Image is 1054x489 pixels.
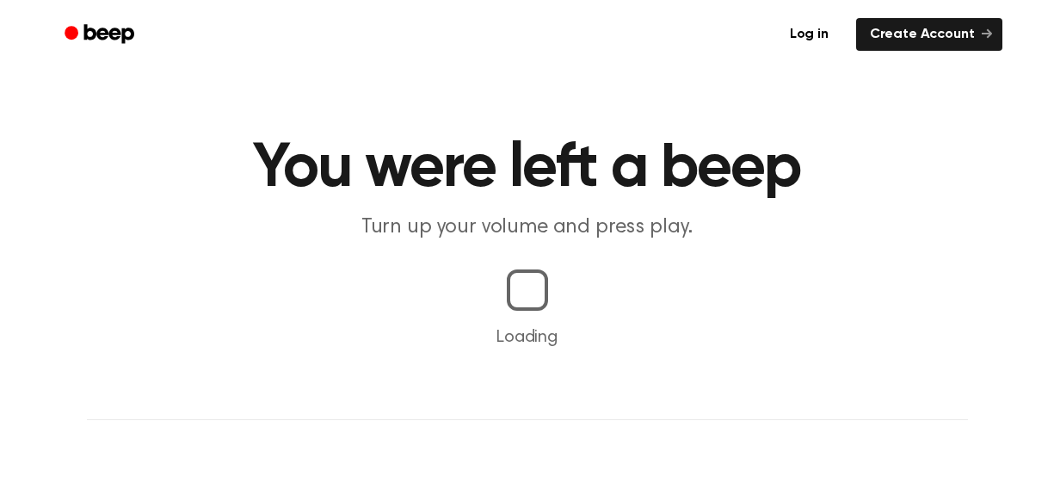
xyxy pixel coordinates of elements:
[21,325,1033,350] p: Loading
[856,18,1002,51] a: Create Account
[197,214,858,242] p: Turn up your volume and press play.
[52,18,150,52] a: Beep
[87,138,968,200] h1: You were left a beep
[773,15,846,54] a: Log in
